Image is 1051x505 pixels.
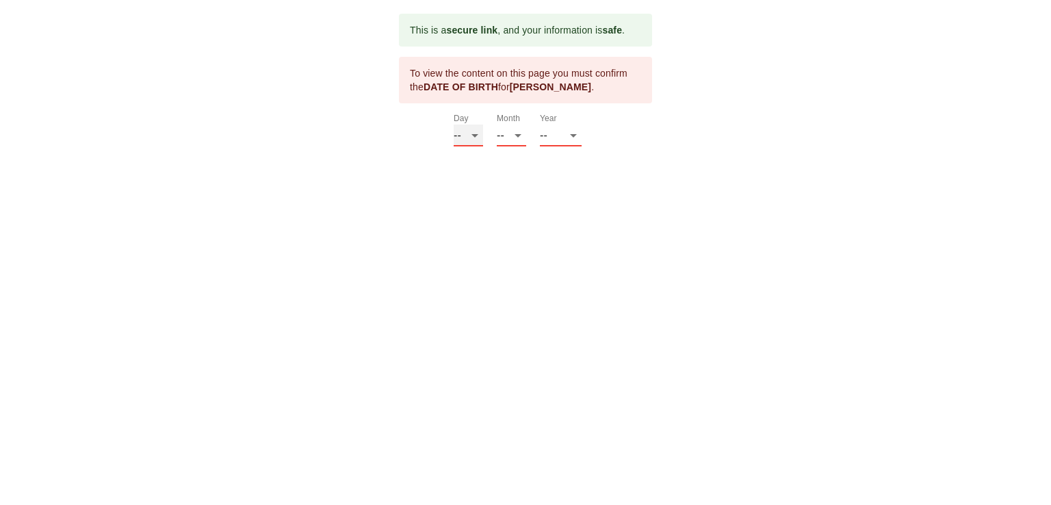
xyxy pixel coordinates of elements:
b: secure link [446,25,497,36]
b: safe [602,25,622,36]
div: This is a , and your information is . [410,18,625,42]
b: [PERSON_NAME] [510,81,591,92]
b: DATE OF BIRTH [424,81,498,92]
div: To view the content on this page you must confirm the for . [410,61,641,99]
label: Year [540,115,557,123]
label: Day [454,115,469,123]
label: Month [497,115,520,123]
